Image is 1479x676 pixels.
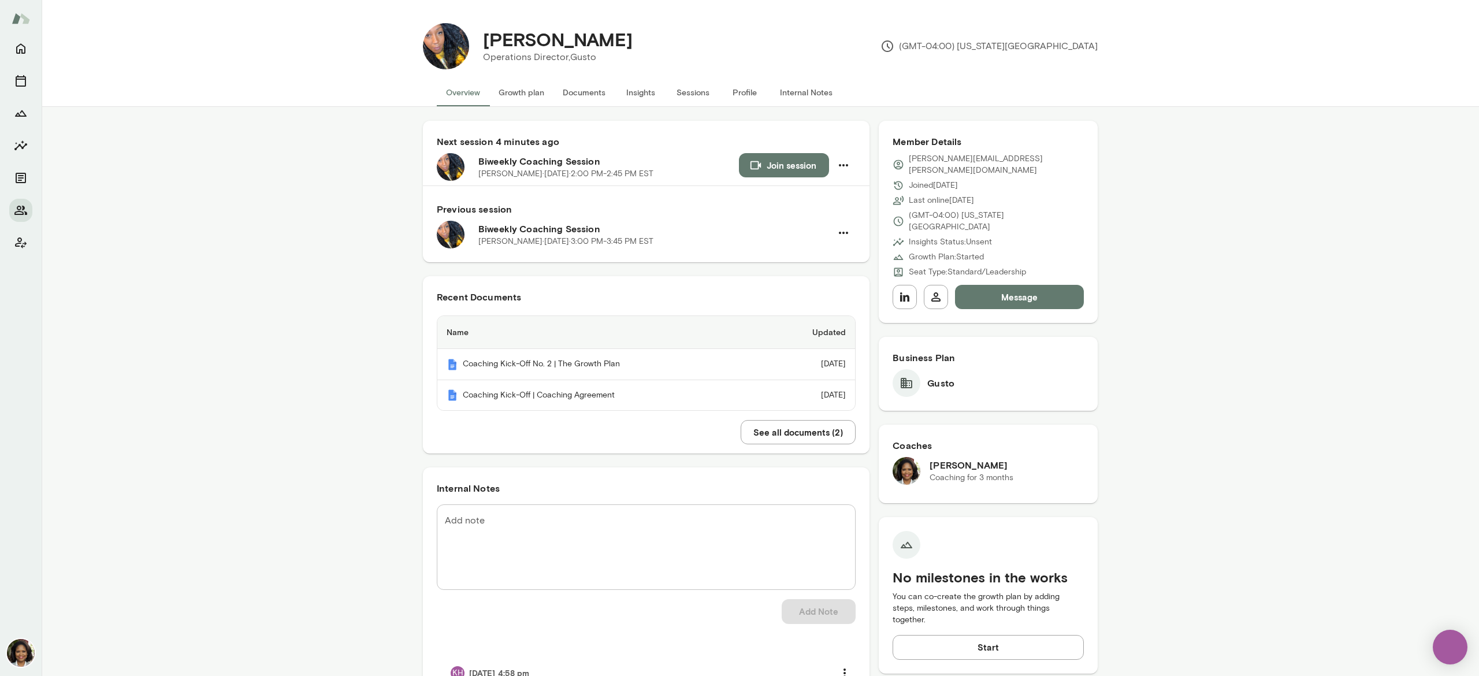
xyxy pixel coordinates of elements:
p: (GMT-04:00) [US_STATE][GEOGRAPHIC_DATA] [909,210,1084,233]
h6: Biweekly Coaching Session [478,154,739,168]
h6: Internal Notes [437,481,856,495]
p: (GMT-04:00) [US_STATE][GEOGRAPHIC_DATA] [880,39,1098,53]
p: [PERSON_NAME] · [DATE] · 2:00 PM-2:45 PM EST [478,168,653,180]
p: [PERSON_NAME][EMAIL_ADDRESS][PERSON_NAME][DOMAIN_NAME] [909,153,1084,176]
td: [DATE] [766,380,855,411]
h6: Previous session [437,202,856,216]
button: Members [9,199,32,222]
p: Operations Director, Gusto [483,50,633,64]
p: Growth Plan: Started [909,251,984,263]
button: Join session [739,153,829,177]
th: Coaching Kick-Off | Coaching Agreement [437,380,766,411]
button: Profile [719,79,771,106]
th: Updated [766,316,855,349]
h4: [PERSON_NAME] [483,28,633,50]
button: Growth plan [489,79,553,106]
button: Start [893,635,1084,659]
h6: Next session 4 minutes ago [437,135,856,148]
h6: Biweekly Coaching Session [478,222,831,236]
h5: No milestones in the works [893,568,1084,586]
button: Overview [437,79,489,106]
h6: [PERSON_NAME] [930,458,1013,472]
button: Growth Plan [9,102,32,125]
p: Joined [DATE] [909,180,958,191]
button: Sessions [667,79,719,106]
button: Documents [9,166,32,190]
h6: Member Details [893,135,1084,148]
p: Seat Type: Standard/Leadership [909,266,1026,278]
button: Insights [615,79,667,106]
h6: Coaches [893,439,1084,452]
p: Coaching for 3 months [930,472,1013,484]
button: Message [955,285,1084,309]
h6: Recent Documents [437,290,856,304]
p: Last online [DATE] [909,195,974,206]
button: Sessions [9,69,32,92]
button: Insights [9,134,32,157]
img: Mento [12,8,30,29]
img: Cheryl Mills [893,457,920,485]
button: Internal Notes [771,79,842,106]
button: Home [9,37,32,60]
button: See all documents (2) [741,420,856,444]
img: Mento [447,389,458,401]
img: Mento [447,359,458,370]
p: Insights Status: Unsent [909,236,992,248]
h6: Gusto [927,376,954,390]
th: Coaching Kick-Off No. 2 | The Growth Plan [437,349,766,380]
button: Documents [553,79,615,106]
p: [PERSON_NAME] · [DATE] · 3:00 PM-3:45 PM EST [478,236,653,247]
img: Shannon Vick [423,23,469,69]
p: You can co-create the growth plan by adding steps, milestones, and work through things together. [893,591,1084,626]
img: Cheryl Mills [7,639,35,667]
button: Client app [9,231,32,254]
td: [DATE] [766,349,855,380]
h6: Business Plan [893,351,1084,365]
th: Name [437,316,766,349]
